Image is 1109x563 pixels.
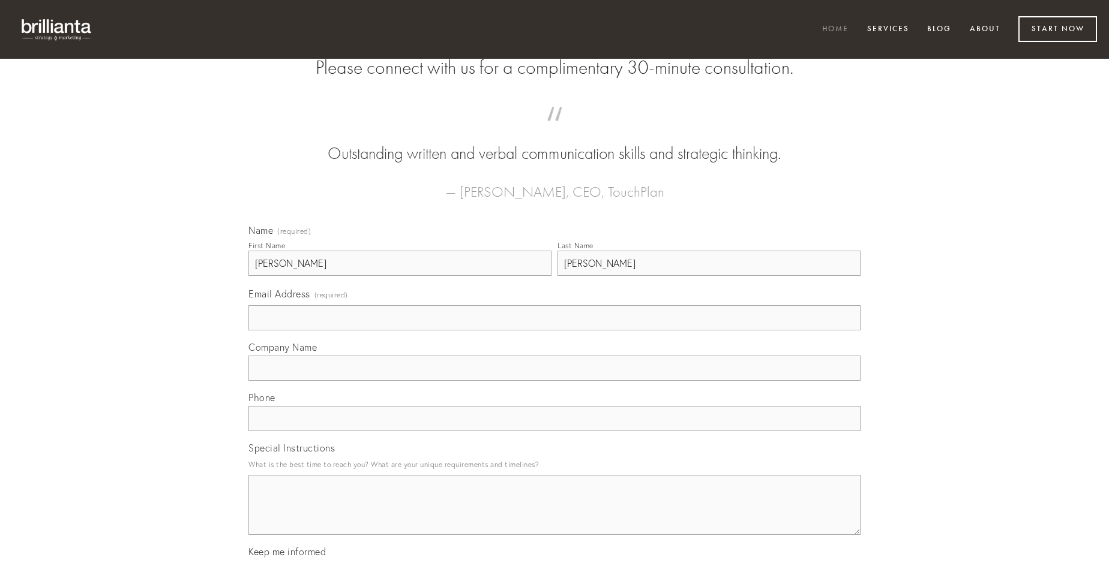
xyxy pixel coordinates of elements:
[248,288,310,300] span: Email Address
[919,20,959,40] a: Blog
[962,20,1008,40] a: About
[248,241,285,250] div: First Name
[1018,16,1097,42] a: Start Now
[277,228,311,235] span: (required)
[814,20,856,40] a: Home
[268,119,841,142] span: “
[248,546,326,558] span: Keep me informed
[248,442,335,454] span: Special Instructions
[248,392,275,404] span: Phone
[859,20,917,40] a: Services
[268,165,841,204] figcaption: — [PERSON_NAME], CEO, TouchPlan
[314,287,348,303] span: (required)
[248,224,273,236] span: Name
[248,56,861,79] h2: Please connect with us for a complimentary 30-minute consultation.
[12,12,102,47] img: brillianta - research, strategy, marketing
[248,341,317,353] span: Company Name
[268,119,841,165] blockquote: Outstanding written and verbal communication skills and strategic thinking.
[248,456,861,472] p: What is the best time to reach you? What are your unique requirements and timelines?
[558,241,594,250] div: Last Name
